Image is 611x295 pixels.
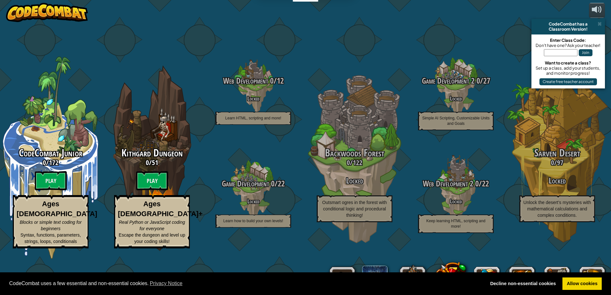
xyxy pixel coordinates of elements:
[422,75,475,86] span: Game Development 2
[405,77,507,85] h3: /
[304,177,405,185] h3: Locked
[405,179,507,188] h3: /
[6,3,88,22] img: CodeCombat - Learn how to code by playing a game
[353,158,362,167] span: 122
[222,178,269,189] span: Game Development
[223,75,268,86] span: Web Development
[118,200,203,218] strong: Ages [DEMOGRAPHIC_DATA]+
[535,38,602,43] div: Enter Class Code:
[17,200,97,218] strong: Ages [DEMOGRAPHIC_DATA]
[203,198,304,204] h4: Locked
[534,26,602,32] div: Classroom Version!
[535,60,602,65] div: Want to create a class?
[43,158,46,167] span: 0
[278,178,285,189] span: 22
[152,158,158,167] span: 51
[149,279,184,288] a: learn more about cookies
[121,146,183,160] span: Kithgard Dungeon
[534,21,602,26] div: CodeCombat has a
[405,198,507,204] h4: Locked
[422,116,490,126] span: Simple AI Scripting, Customizable Units and Goals
[535,65,602,76] div: Set up a class, add your students, and monitor progress!
[35,171,67,190] btn: Play
[579,49,592,56] button: Join
[223,219,283,223] span: Learn how to build your own levels!
[49,158,58,167] span: 172
[482,178,489,189] span: 22
[119,220,185,231] span: Real Python or JavaScript coding for everyone
[589,3,605,18] button: Adjust volume
[507,177,608,185] h3: Locked
[269,178,275,189] span: 0
[405,95,507,102] h4: Locked
[119,232,185,244] span: Escape the dungeon and level up your coding skills!
[557,158,563,167] span: 97
[423,178,473,189] span: Web Development 2
[225,116,281,120] span: Learn HTML, scripting and more!
[146,158,149,167] span: 0
[347,158,350,167] span: 0
[486,277,560,290] a: deny cookies
[473,178,479,189] span: 0
[483,75,490,86] span: 27
[535,43,602,48] div: Don't have one? Ask your teacher!
[562,277,602,290] a: allow cookies
[551,158,554,167] span: 0
[268,75,274,86] span: 0
[136,171,168,190] btn: Play
[534,146,580,160] span: Sarven Desert
[325,146,384,160] span: Backwoods Forest
[475,75,480,86] span: 0
[277,75,284,86] span: 12
[9,279,481,288] span: CodeCombat uses a few essential and non-essential cookies.
[101,57,203,259] div: Complete previous world to unlock
[19,146,82,160] span: CodeCombat Junior
[20,232,81,244] span: Syntax, functions, parameters, strings, loops, conditionals
[523,200,591,218] span: Unlock the desert’s mysteries with mathematical calculations and complex conditions.
[203,77,304,85] h3: /
[304,159,405,166] h3: /
[507,159,608,166] h3: /
[426,219,485,229] span: Keep learning HTML, scripting and more!
[20,220,82,231] span: Blocks or simple text coding for beginners
[539,78,597,85] button: Create free teacher account
[322,200,387,218] span: Outsmart ogres in the forest with conditional logic and procedural thinking!
[203,179,304,188] h3: /
[101,159,203,166] h3: /
[203,95,304,102] h4: Locked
